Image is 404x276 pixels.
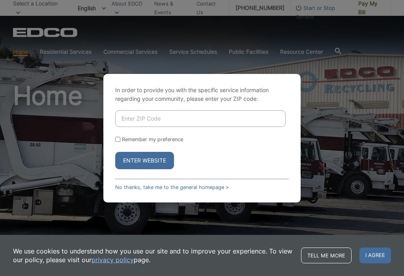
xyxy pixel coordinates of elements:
[122,136,183,142] label: Remember my preference
[115,184,229,190] a: No thanks, take me to the general homepage >
[13,247,293,264] p: We use cookies to understand how you use our site and to improve your experience. To view our pol...
[92,255,134,264] a: privacy policy
[115,152,174,169] button: Enter Website
[359,248,391,263] span: I agree
[115,110,286,127] input: Enter ZIP Code
[115,86,289,103] p: In order to provide you with the specific service information regarding your community, please en...
[301,248,352,263] a: Tell me more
